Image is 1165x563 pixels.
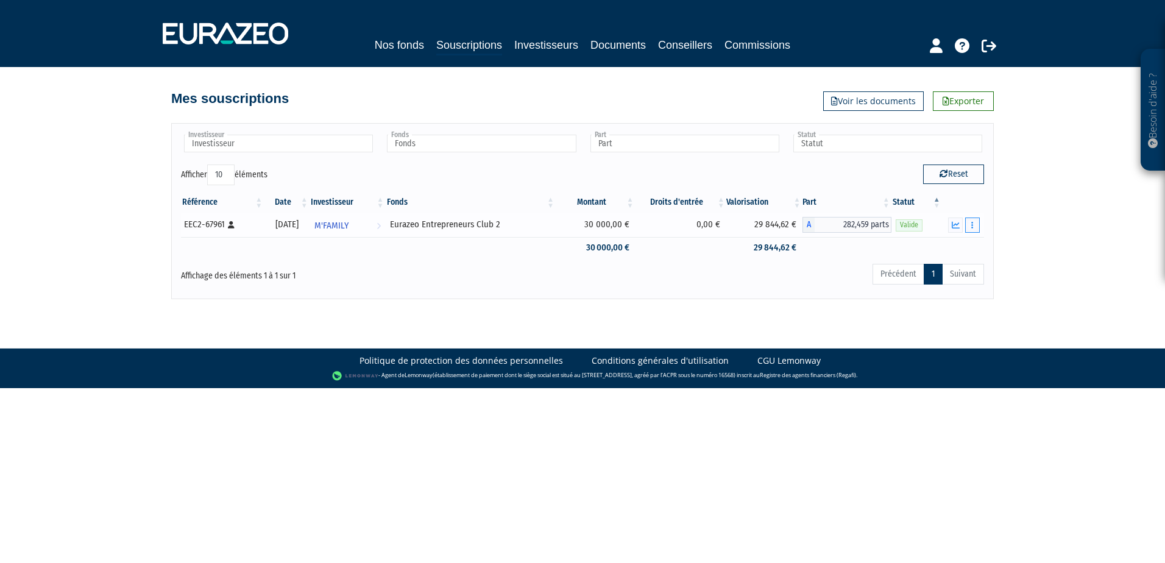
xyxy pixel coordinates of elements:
a: Exporter [933,91,994,111]
th: Fonds: activer pour trier la colonne par ordre croissant [386,192,556,213]
a: CGU Lemonway [757,355,821,367]
p: Besoin d'aide ? [1146,55,1160,165]
a: Conditions générales d'utilisation [592,355,729,367]
div: A - Eurazeo Entrepreneurs Club 2 [802,217,891,233]
a: M'FAMILY [310,213,386,237]
td: 30 000,00 € [556,213,635,237]
a: Voir les documents [823,91,924,111]
button: Reset [923,165,984,184]
th: Statut : activer pour trier la colonne par ordre d&eacute;croissant [891,192,942,213]
img: logo-lemonway.png [332,370,379,382]
a: 1 [924,264,943,285]
div: Eurazeo Entrepreneurs Club 2 [390,218,552,231]
span: Valide [896,219,922,231]
a: Registre des agents financiers (Regafi) [760,371,856,379]
td: 29 844,62 € [726,213,802,237]
td: 0,00 € [636,213,726,237]
a: Investisseurs [514,37,578,54]
a: Lemonway [405,371,433,379]
span: A [802,217,815,233]
div: [DATE] [268,218,305,231]
div: - Agent de (établissement de paiement dont le siège social est situé au [STREET_ADDRESS], agréé p... [12,370,1153,382]
h4: Mes souscriptions [171,91,289,106]
span: M'FAMILY [314,214,349,237]
div: Affichage des éléments 1 à 1 sur 1 [181,263,505,282]
select: Afficheréléments [207,165,235,185]
span: 282,459 parts [815,217,891,233]
a: Commissions [724,37,790,54]
th: Référence : activer pour trier la colonne par ordre croissant [181,192,264,213]
th: Valorisation: activer pour trier la colonne par ordre croissant [726,192,802,213]
i: [Français] Personne physique [228,221,235,228]
label: Afficher éléments [181,165,267,185]
a: Souscriptions [436,37,502,55]
th: Investisseur: activer pour trier la colonne par ordre croissant [310,192,386,213]
th: Part: activer pour trier la colonne par ordre croissant [802,192,891,213]
a: Conseillers [658,37,712,54]
i: Voir l'investisseur [377,214,381,237]
td: 30 000,00 € [556,237,635,258]
td: 29 844,62 € [726,237,802,258]
div: EEC2-67961 [184,218,260,231]
a: Nos fonds [375,37,424,54]
img: 1732889491-logotype_eurazeo_blanc_rvb.png [163,23,288,44]
th: Date: activer pour trier la colonne par ordre croissant [264,192,310,213]
a: Documents [590,37,646,54]
a: Politique de protection des données personnelles [359,355,563,367]
th: Montant: activer pour trier la colonne par ordre croissant [556,192,635,213]
th: Droits d'entrée: activer pour trier la colonne par ordre croissant [636,192,726,213]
